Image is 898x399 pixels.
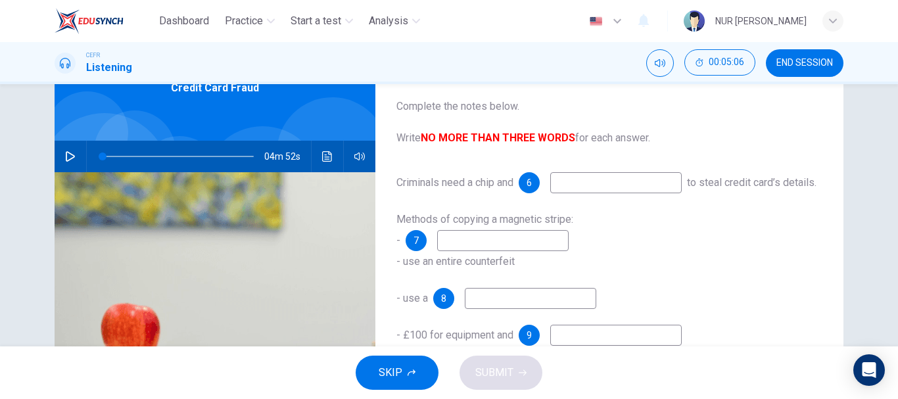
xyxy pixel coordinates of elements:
[396,329,513,341] span: - £100 for equipment and
[379,364,402,382] span: SKIP
[684,49,755,77] div: Hide
[396,176,513,189] span: Criminals need a chip and
[159,13,209,29] span: Dashboard
[684,11,705,32] img: Profile picture
[55,8,154,34] a: EduSynch logo
[687,176,816,189] span: to steal credit card’s details.
[684,49,755,76] button: 00:05:06
[364,9,425,33] button: Analysis
[646,49,674,77] div: Mute
[154,9,214,33] button: Dashboard
[441,294,446,303] span: 8
[86,51,100,60] span: CEFR
[225,13,263,29] span: Practice
[588,16,604,26] img: en
[220,9,280,33] button: Practice
[396,99,822,146] span: Complete the notes below. Write for each answer.
[776,58,833,68] span: END SESSION
[527,178,532,187] span: 6
[527,331,532,340] span: 9
[356,356,438,390] button: SKIP
[396,213,573,246] span: Methods of copying a magnetic stripe: -
[396,292,428,304] span: - use a
[291,13,341,29] span: Start a test
[715,13,807,29] div: NUR [PERSON_NAME]
[171,80,259,96] span: Credit Card Fraud
[421,131,575,144] b: NO MORE THAN THREE WORDS
[369,13,408,29] span: Analysis
[853,354,885,386] div: Open Intercom Messenger
[766,49,843,77] button: END SESSION
[264,141,311,172] span: 04m 52s
[55,8,124,34] img: EduSynch logo
[86,60,132,76] h1: Listening
[317,141,338,172] button: Click to see the audio transcription
[414,236,419,245] span: 7
[396,255,515,268] span: - use an entire counterfeit
[709,57,744,68] span: 00:05:06
[285,9,358,33] button: Start a test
